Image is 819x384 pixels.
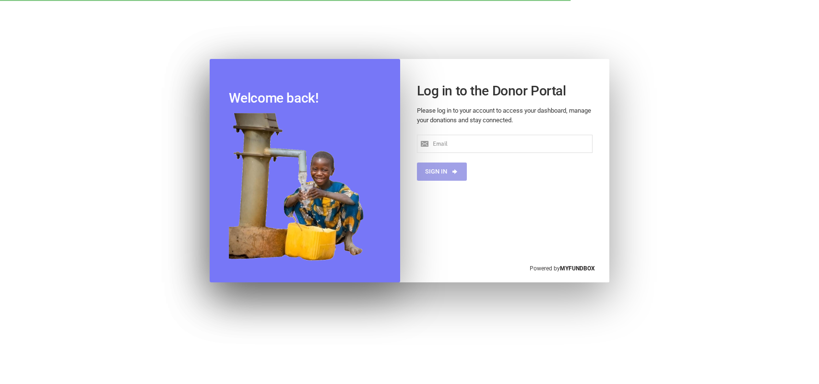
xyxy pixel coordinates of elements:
a: MYFUNDBOX [560,265,595,272]
span: Please log in to your account to access your dashboard, manage your donations and stay connected. [417,107,591,124]
button: Sign in [417,163,467,181]
div: Powered by [520,255,605,282]
input: Email [417,135,593,153]
img: mc1 [229,113,366,263]
h2: Log in to the Donor Portal [417,81,593,101]
h2: Welcome back! [229,88,381,108]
